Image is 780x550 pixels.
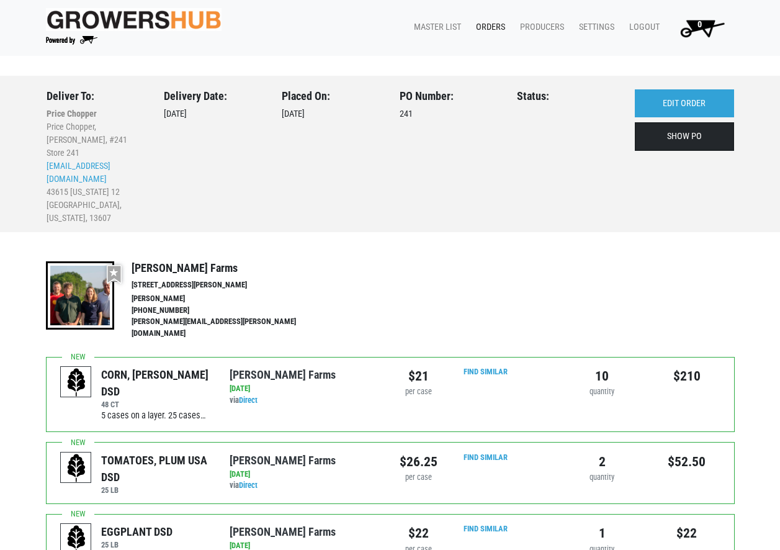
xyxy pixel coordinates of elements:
span: … [200,409,206,423]
a: Logout [619,16,665,39]
div: TOMATOES, PLUM USA DSD [101,452,211,485]
a: Orders [466,16,510,39]
h3: Delivery Date: [164,89,263,103]
a: Find Similar [464,524,508,533]
div: per case [400,472,437,484]
a: [PERSON_NAME] Farms [230,368,336,381]
span: 241 [400,109,413,119]
div: $22 [654,523,720,543]
li: [PERSON_NAME] [132,293,323,305]
img: thumbnail-8a08f3346781c529aa742b86dead986c.jpg [46,261,114,330]
div: per case [400,386,437,398]
a: SHOW PO [635,122,734,151]
img: Powered by Big Wheelbarrow [46,36,97,45]
li: 43615 [US_STATE] 12 [47,186,146,199]
div: $26.25 [400,452,437,472]
h3: PO Number: [400,89,499,103]
div: [DATE] [164,89,263,225]
a: Find Similar [464,453,508,462]
h4: [PERSON_NAME] Farms [132,261,323,275]
h3: Deliver To: [47,89,146,103]
h6: 48 CT [101,400,211,409]
div: 2 [569,452,635,472]
a: [PERSON_NAME] Farms [230,525,336,538]
a: Direct [239,480,258,490]
a: [PERSON_NAME] Farms [230,454,336,467]
div: [DATE] [230,383,380,395]
div: [DATE] [230,469,380,480]
li: [PHONE_NUMBER] [132,305,323,317]
div: 5 cases on a layer. 25 cases [101,409,211,423]
a: 0 [665,16,735,40]
a: Producers [510,16,569,39]
div: via [230,469,380,492]
a: Settings [569,16,619,39]
div: 1 [569,523,635,543]
img: Cart [675,16,730,40]
a: Direct [239,395,258,405]
li: [PERSON_NAME][EMAIL_ADDRESS][PERSON_NAME][DOMAIN_NAME] [132,316,323,340]
h3: Status: [517,89,616,103]
div: $210 [654,366,720,386]
div: $52.50 [654,452,720,472]
a: EDIT ORDER [635,89,734,118]
a: [EMAIL_ADDRESS][DOMAIN_NAME] [47,161,110,184]
img: original-fc7597fdc6adbb9d0e2ae620e786d1a2.jpg [46,8,222,31]
div: EGGPLANT DSD [101,523,173,540]
li: [GEOGRAPHIC_DATA], [US_STATE], 13607 [47,199,146,225]
div: CORN, [PERSON_NAME] DSD [101,366,211,400]
div: 10 [569,366,635,386]
h6: 25 LB [101,485,211,495]
span: quantity [589,472,614,482]
div: $21 [400,366,437,386]
div: $22 [400,523,437,543]
h6: 25 LB [101,540,173,549]
span: 0 [697,19,702,30]
img: placeholder-variety-43d6402dacf2d531de610a020419775a.svg [61,367,92,398]
h3: Placed On: [282,89,381,103]
li: [STREET_ADDRESS][PERSON_NAME] [132,279,323,291]
div: [DATE] [282,89,381,225]
b: Price Chopper [47,109,97,119]
img: placeholder-variety-43d6402dacf2d531de610a020419775a.svg [61,453,92,484]
a: Find Similar [464,367,508,376]
a: Master List [404,16,466,39]
span: quantity [589,387,614,396]
div: via [230,383,380,407]
li: Store 241 [47,147,146,160]
li: Price Chopper, [PERSON_NAME], #241 [47,120,146,147]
